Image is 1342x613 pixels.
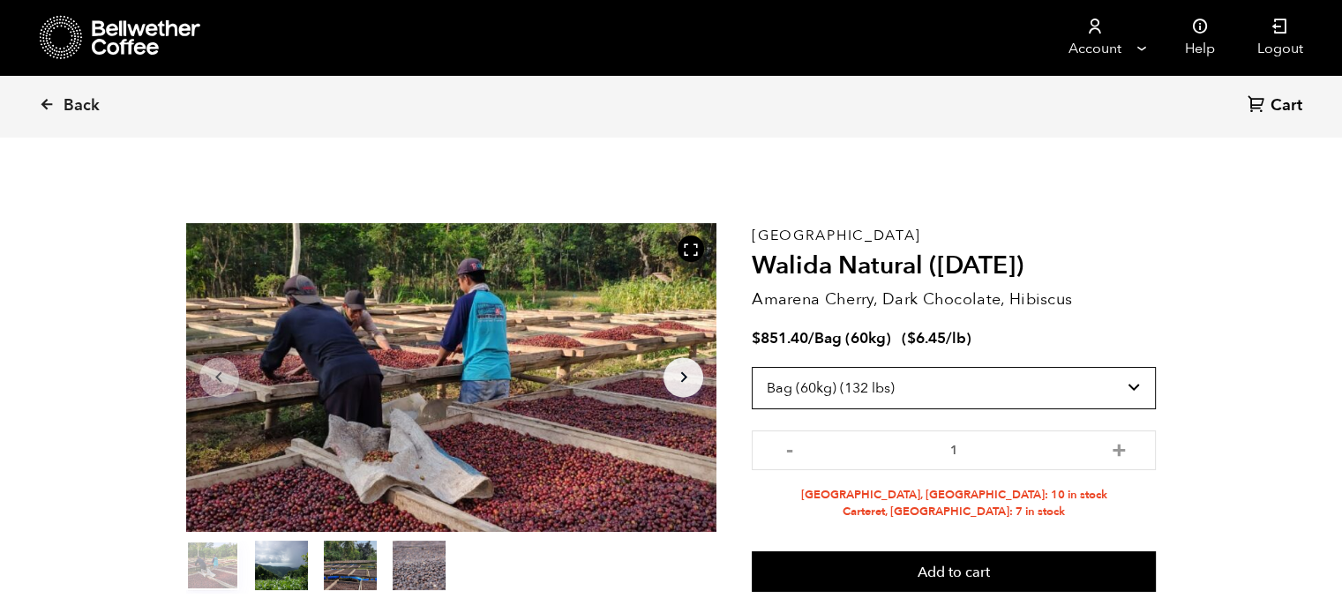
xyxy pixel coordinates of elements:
a: Cart [1248,94,1307,118]
span: / [808,328,814,348]
span: Cart [1271,95,1302,116]
span: Bag (60kg) [814,328,891,348]
button: Add to cart [752,551,1156,592]
li: [GEOGRAPHIC_DATA], [GEOGRAPHIC_DATA]: 10 in stock [752,487,1156,504]
span: $ [752,328,761,348]
span: ( ) [902,328,971,348]
bdi: 851.40 [752,328,808,348]
span: $ [907,328,916,348]
li: Carteret, [GEOGRAPHIC_DATA]: 7 in stock [752,504,1156,520]
button: + [1107,439,1129,457]
h2: Walida Natural ([DATE]) [752,251,1156,281]
span: Back [64,95,100,116]
button: - [778,439,800,457]
bdi: 6.45 [907,328,946,348]
p: Amarena Cherry, Dark Chocolate, Hibiscus [752,288,1156,311]
span: /lb [946,328,966,348]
